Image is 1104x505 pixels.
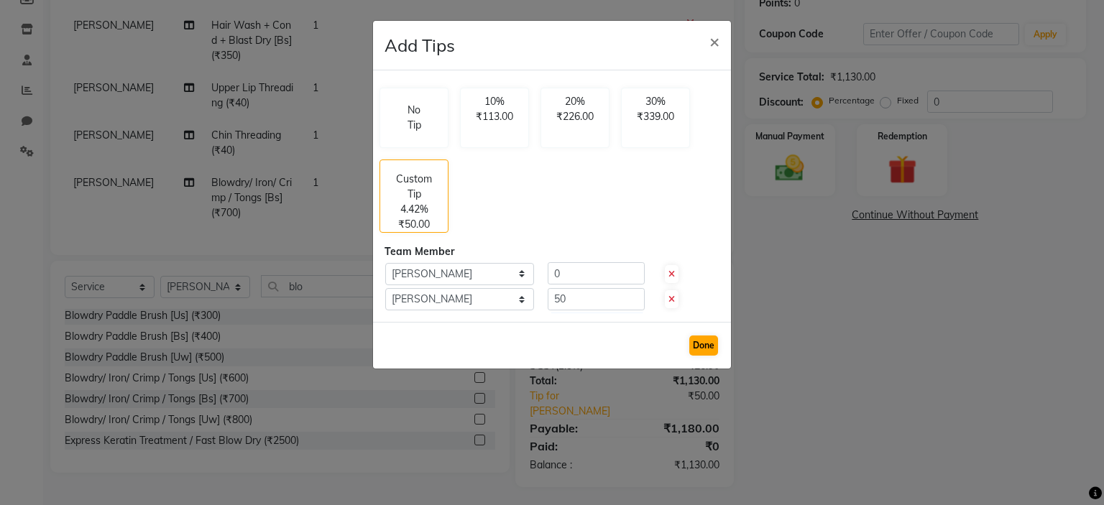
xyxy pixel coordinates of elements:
button: Close [698,21,731,61]
p: Custom Tip [389,172,439,202]
span: Team Member [385,245,454,258]
p: 20% [550,94,600,109]
p: ₹50.00 [398,217,430,232]
p: 10% [469,94,520,109]
p: 30% [630,94,681,109]
h4: Add Tips [385,32,455,58]
p: ₹226.00 [550,109,600,124]
button: Done [689,335,718,356]
p: ₹113.00 [469,109,520,124]
p: No Tip [403,103,425,133]
p: ₹339.00 [630,109,681,124]
p: 4.42% [400,202,428,217]
span: × [709,30,719,52]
